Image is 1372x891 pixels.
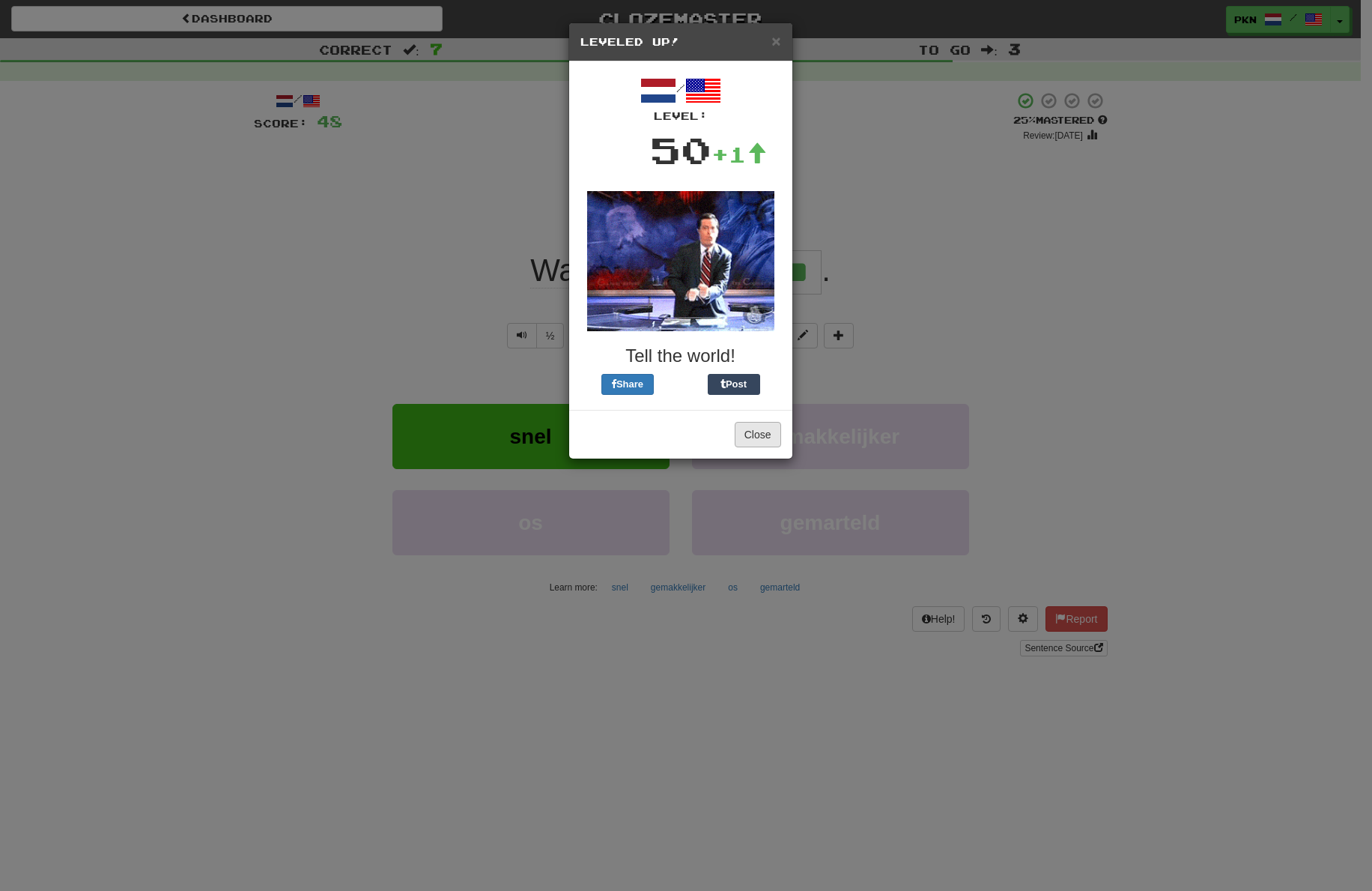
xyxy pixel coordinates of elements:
div: 50 [650,124,711,176]
img: colbert-2-be1bfdc20e1ad268952deef278b8706a84000d88b3e313df47e9efb4a1bfc052.gif [587,191,774,331]
button: Post [708,374,760,395]
button: Close [735,422,781,447]
span: × [771,32,780,49]
h3: Tell the world! [580,346,781,366]
h5: Leveled Up! [580,34,781,49]
div: +1 [711,139,767,169]
div: / [580,73,781,124]
button: Share [601,374,654,395]
button: Close [771,33,780,49]
iframe: X Post Button [654,374,708,395]
div: Level: [580,109,781,124]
